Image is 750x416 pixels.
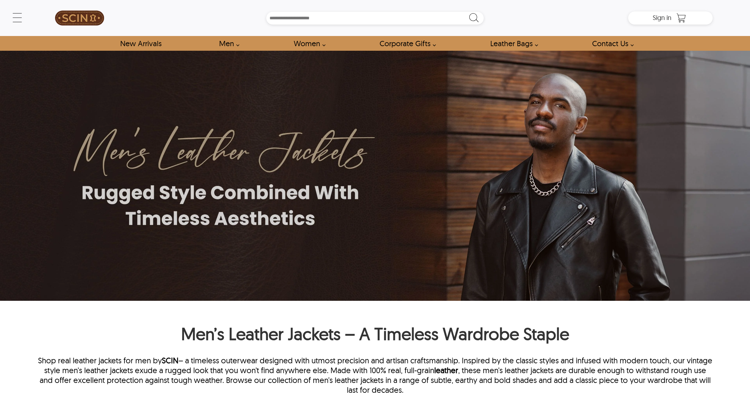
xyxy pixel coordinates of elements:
[38,355,713,395] p: Shop real leather jackets for men by – a timeless outerwear designed with utmost precision and ar...
[38,3,122,33] a: SCIN
[434,365,458,375] a: leather
[55,3,104,33] img: SCIN
[162,355,178,365] a: SCIN
[653,13,671,22] span: Sign in
[113,36,169,51] a: Shop New Arrivals
[675,13,688,23] a: Shopping Cart
[483,36,542,51] a: Shop Leather Bags
[286,36,329,51] a: Shop Women Leather Jackets
[653,16,671,21] a: Sign in
[212,36,243,51] a: shop men's leather jackets
[38,323,713,348] h1: Men’s Leather Jackets – A Timeless Wardrobe Staple
[372,36,440,51] a: Shop Leather Corporate Gifts
[585,36,637,51] a: contact-us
